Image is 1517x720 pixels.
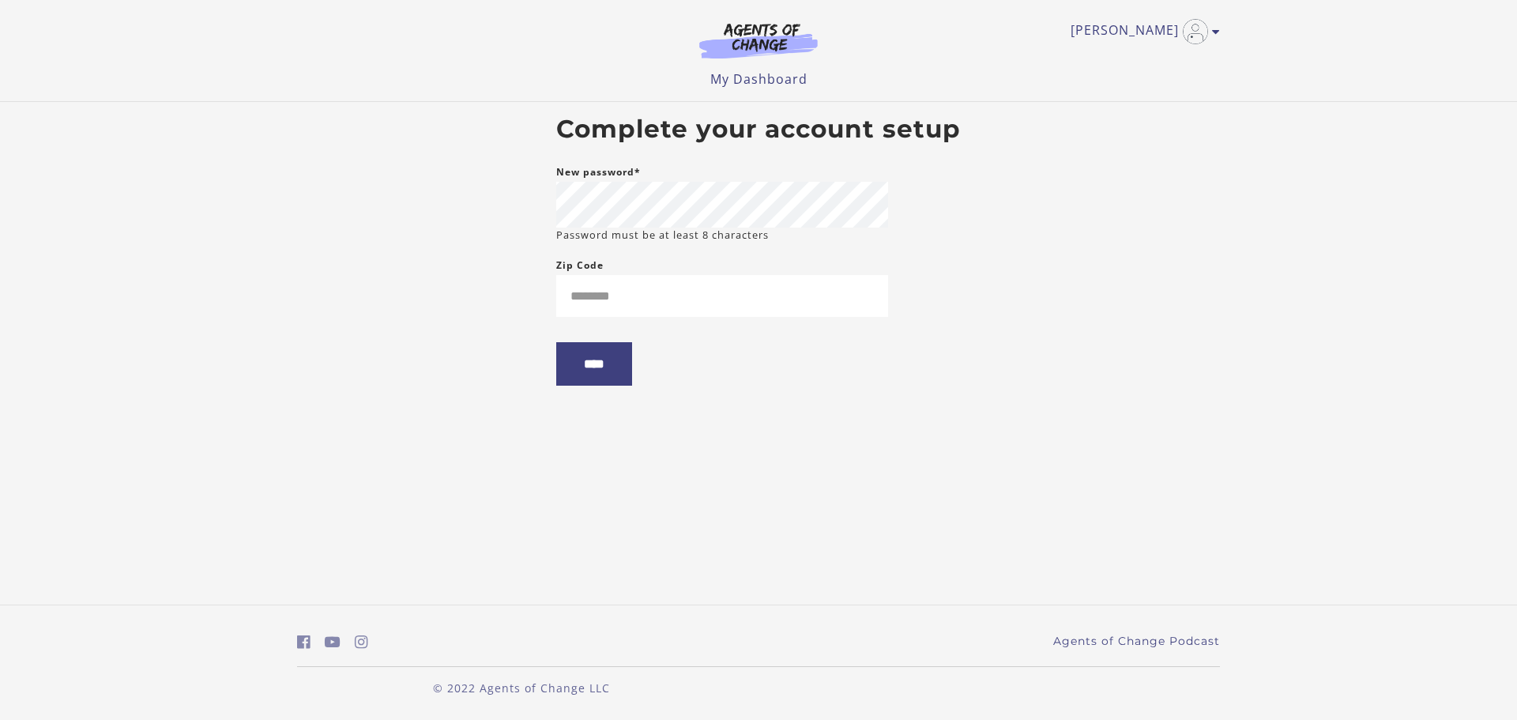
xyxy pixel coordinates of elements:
[683,22,834,58] img: Agents of Change Logo
[297,680,746,696] p: © 2022 Agents of Change LLC
[556,115,961,145] h2: Complete your account setup
[355,635,368,650] i: https://www.instagram.com/agentsofchangeprep/ (Open in a new window)
[297,635,311,650] i: https://www.facebook.com/groups/aswbtestprep (Open in a new window)
[556,163,641,182] label: New password*
[355,631,368,654] a: https://www.instagram.com/agentsofchangeprep/ (Open in a new window)
[325,631,341,654] a: https://www.youtube.com/c/AgentsofChangeTestPrepbyMeaganMitchell (Open in a new window)
[556,256,604,275] label: Zip Code
[710,70,807,88] a: My Dashboard
[556,228,769,243] small: Password must be at least 8 characters
[297,631,311,654] a: https://www.facebook.com/groups/aswbtestprep (Open in a new window)
[325,635,341,650] i: https://www.youtube.com/c/AgentsofChangeTestPrepbyMeaganMitchell (Open in a new window)
[1071,19,1212,44] a: Toggle menu
[1053,633,1220,650] a: Agents of Change Podcast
